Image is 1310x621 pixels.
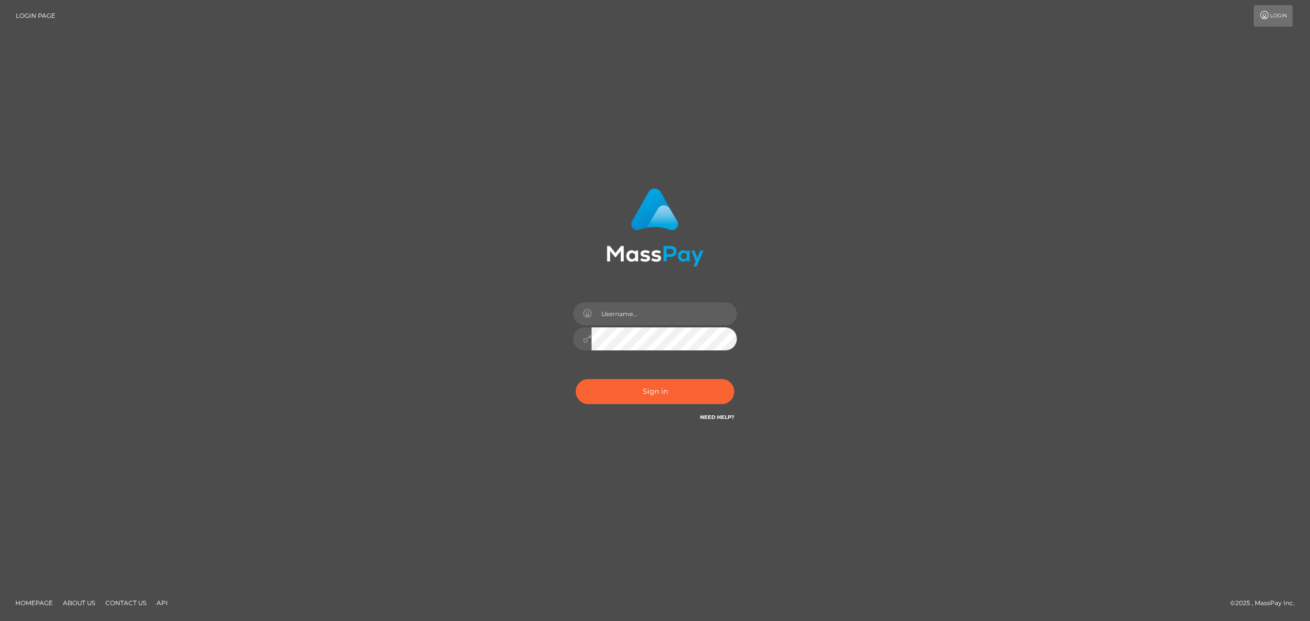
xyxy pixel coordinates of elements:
a: API [152,595,172,611]
a: Homepage [11,595,57,611]
input: Username... [592,302,737,325]
a: Login [1254,5,1293,27]
a: Login Page [16,5,55,27]
a: About Us [59,595,99,611]
button: Sign in [576,379,734,404]
img: MassPay Login [606,188,704,267]
a: Need Help? [700,414,734,420]
a: Contact Us [101,595,150,611]
div: © 2025 , MassPay Inc. [1230,597,1302,609]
